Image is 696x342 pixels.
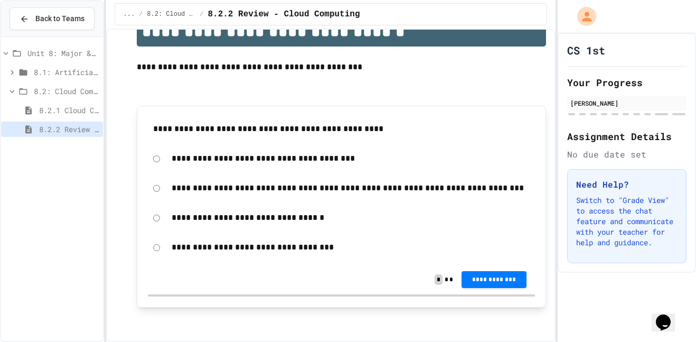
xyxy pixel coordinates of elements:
h2: Your Progress [567,75,686,90]
button: Back to Teams [10,7,95,30]
div: No due date set [567,148,686,161]
h3: Need Help? [576,178,678,191]
p: Switch to "Grade View" to access the chat feature and communicate with your teacher for help and ... [576,195,678,248]
span: 8.2.2 Review - Cloud Computing [208,8,360,21]
span: 8.2.2 Review - Cloud Computing [39,124,99,135]
span: 8.2: Cloud Computing [34,86,99,97]
span: 8.2.1 Cloud Computing: Transforming the Digital World [39,105,99,116]
iframe: chat widget [652,300,685,331]
span: / [200,10,203,19]
span: Unit 8: Major & Emerging Technologies [27,48,99,59]
span: 8.2: Cloud Computing [147,10,195,19]
div: My Account [566,4,599,29]
span: / [139,10,143,19]
span: 8.1: Artificial Intelligence Basics [34,67,99,78]
span: Back to Teams [35,13,84,24]
h1: CS 1st [567,43,605,58]
h2: Assignment Details [567,129,686,144]
div: [PERSON_NAME] [570,98,683,108]
span: ... [124,10,135,19]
